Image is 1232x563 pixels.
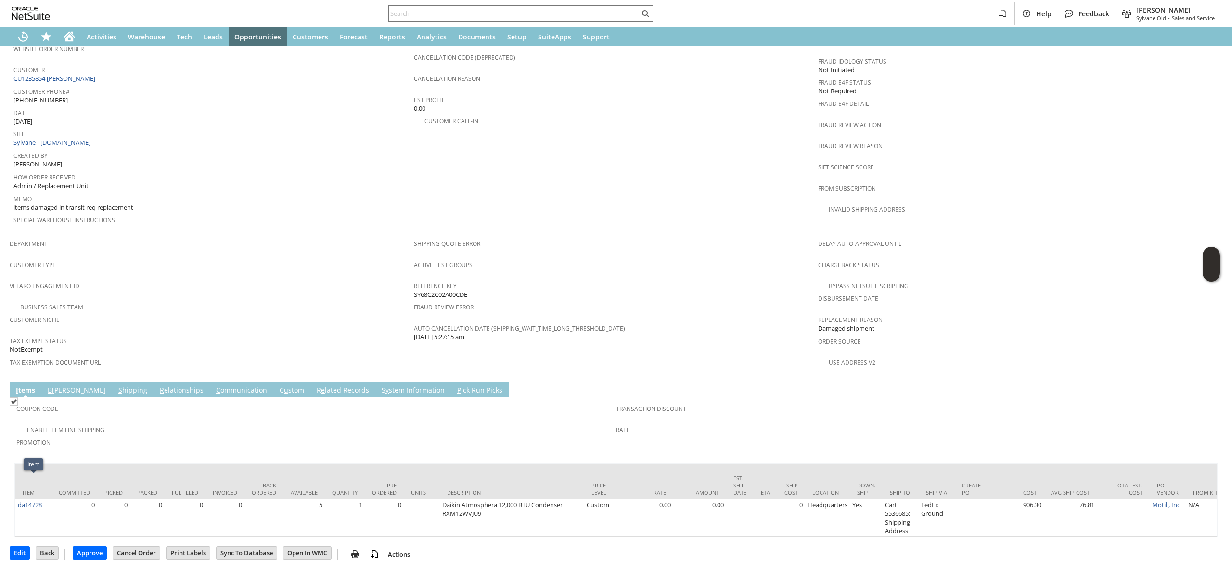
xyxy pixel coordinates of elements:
div: Committed [59,489,90,496]
span: Oracle Guided Learning Widget. To move around, please hold and drag [1203,265,1220,282]
span: Reports [379,32,405,41]
a: Fraud E4F Detail [818,100,869,108]
a: Coupon Code [16,405,58,413]
input: Sync To Database [217,547,277,559]
div: Ship Cost [784,482,798,496]
span: SuiteApps [538,32,571,41]
img: print.svg [349,549,361,560]
a: Invalid Shipping Address [829,205,905,214]
span: B [48,385,52,395]
a: Business Sales Team [20,303,83,311]
input: Print Labels [167,547,210,559]
div: Ship Via [926,489,948,496]
a: Tax Exemption Document URL [10,358,101,367]
a: Tax Exempt Status [10,337,67,345]
img: Checked [10,397,18,406]
a: Shipping [116,385,150,396]
a: Items [13,385,38,396]
a: Disbursement Date [818,294,878,303]
a: Transaction Discount [616,405,686,413]
a: CU1235854 [PERSON_NAME] [13,74,98,83]
span: Setup [507,32,526,41]
td: 0 [51,499,97,537]
span: R [160,385,164,395]
input: Cancel Order [113,547,160,559]
a: Replacement reason [818,316,883,324]
span: [DATE] 5:27:15 am [414,333,464,342]
a: Documents [452,27,501,46]
a: Website Order Number [13,45,84,53]
a: Memo [13,195,32,203]
span: - [1168,14,1170,22]
a: Customer Type [10,261,56,269]
td: 0 [365,499,404,537]
a: Home [58,27,81,46]
a: Analytics [411,27,452,46]
a: B[PERSON_NAME] [45,385,108,396]
div: Ship To [890,489,911,496]
div: Invoiced [213,489,237,496]
a: Recent Records [12,27,35,46]
td: 0 [165,499,205,537]
img: add-record.svg [369,549,380,560]
a: Delay Auto-Approval Until [818,240,901,248]
a: Rate [616,426,630,434]
span: SY68C2C02A00CDE [414,290,467,299]
td: 0 [130,499,165,537]
input: Approve [73,547,106,559]
a: Shipping Quote Error [414,240,480,248]
div: Avg Ship Cost [1051,489,1090,496]
td: Custom [584,499,620,537]
a: Activities [81,27,122,46]
span: [PHONE_NUMBER] [13,96,68,105]
span: Support [583,32,610,41]
input: Back [36,547,58,559]
span: P [457,385,461,395]
div: Pre Ordered [372,482,397,496]
a: Est Profit [414,96,444,104]
span: Feedback [1078,9,1109,18]
a: Customer Phone# [13,88,70,96]
svg: Shortcuts [40,31,52,42]
span: Damaged shipment [818,324,874,333]
a: Chargeback Status [818,261,879,269]
div: Rate [628,489,666,496]
td: 76.81 [1044,499,1097,537]
a: Bypass NetSuite Scripting [829,282,909,290]
td: 0 [97,499,130,537]
a: Relationships [157,385,206,396]
span: Sales and Service [1172,14,1215,22]
span: 0.00 [414,104,425,113]
span: [PERSON_NAME] [13,160,62,169]
a: Special Warehouse Instructions [13,216,115,224]
a: Customers [287,27,334,46]
td: 0 [205,499,244,537]
div: Shortcuts [35,27,58,46]
td: 1 [325,499,365,537]
div: Total Est. Cost [1104,482,1142,496]
div: Units [411,489,433,496]
iframe: Click here to launch Oracle Guided Learning Help Panel [1203,247,1220,281]
div: Create PO [962,482,984,496]
span: Documents [458,32,496,41]
a: Customer [13,66,45,74]
a: Support [577,27,616,46]
a: Date [13,109,28,117]
a: Cancellation Code (deprecated) [414,53,515,62]
span: Customers [293,32,328,41]
a: Sylvane - [DOMAIN_NAME] [13,138,93,147]
a: da14728 [18,500,42,509]
a: How Order Received [13,173,76,181]
a: Enable Item Line Shipping [27,426,104,434]
div: Item [27,460,39,468]
a: Fraud E4F Status [818,78,871,87]
a: Fraud Review Error [414,303,474,311]
a: Setup [501,27,532,46]
span: C [216,385,220,395]
svg: Home [64,31,75,42]
span: items damaged in transit req replacement [13,203,133,212]
svg: Search [640,8,651,19]
a: Fraud Review Action [818,121,881,129]
a: Reports [373,27,411,46]
a: Custom [277,385,307,396]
